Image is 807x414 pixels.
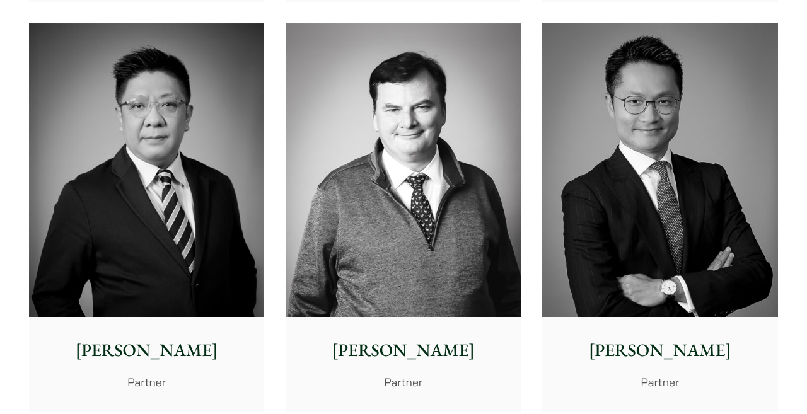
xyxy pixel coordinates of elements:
p: Partner [39,374,254,391]
a: [PERSON_NAME] Partner [29,23,264,413]
p: Partner [552,374,767,391]
p: Partner [296,374,511,391]
a: [PERSON_NAME] Partner [542,23,777,413]
p: [PERSON_NAME] [552,337,767,364]
p: [PERSON_NAME] [296,337,511,364]
p: [PERSON_NAME] [39,337,254,364]
a: [PERSON_NAME] Partner [286,23,521,413]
